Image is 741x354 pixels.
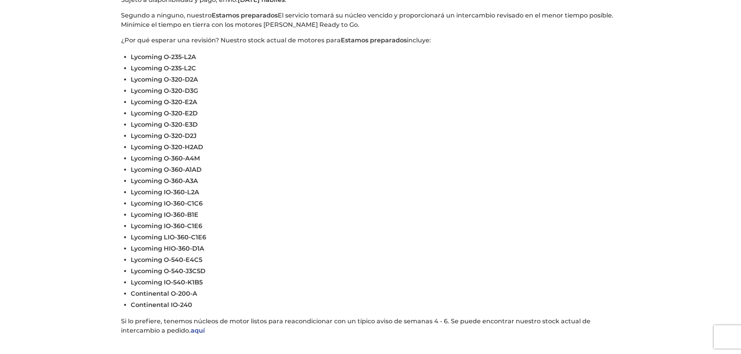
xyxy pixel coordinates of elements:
span: Lycoming O-320-H2AD [131,143,203,151]
span: Lycoming O-235-L2C [131,65,196,72]
span: Lycoming LIO-360-C1E6 [131,234,206,241]
span: Lycoming O-320-D2J [131,132,196,140]
span: Lycoming O-360-A4M [131,155,200,162]
span: Lycoming IO-360-B1E [131,211,198,218]
span: Lycoming IO-360-L2A [131,188,199,196]
span: Lycoming IO-360-C1C6 [131,200,203,207]
span: Continental O-200-A [131,290,197,297]
span: Lycoming IO-540-K1B5 [131,279,203,286]
span: Continental IO-240 [131,301,192,309]
strong: Estamos preparados [212,12,278,19]
span: Lycoming O-540-E4C5 [131,256,202,263]
p: Segundo a ninguno, nuestro El servicio tomará su núcleo vencido y proporcionará un intercambio re... [121,11,620,30]
p: ¿Por qué esperar una revisión? Nuestro stock actual de motores para incluye: [121,36,620,45]
a: aquí [191,327,205,334]
span: Lycoming O-235-L2A [131,53,196,61]
span: Lycoming O-360-A3A [131,177,198,185]
span: Lycoming IO-360-C1E6 [131,222,202,230]
span: Lycoming HIO-360-D1A [131,245,204,252]
span: Lycoming O-320-D2A [131,76,198,83]
span: Lycoming O-320-D3G [131,87,198,94]
span: Lycoming O-320-E2D [131,110,198,117]
span: Lycoming O-320-E3D [131,121,198,128]
span: Lycoming O-360-A1AD [131,166,201,173]
p: Si lo prefiere, tenemos núcleos de motor listos para reacondicionar con un típico aviso de semana... [121,317,620,335]
span: Lycoming O-320-E2A [131,98,197,106]
strong: Estamos preparados [341,37,407,44]
span: Lycoming O-540-J3C5D [131,267,205,275]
